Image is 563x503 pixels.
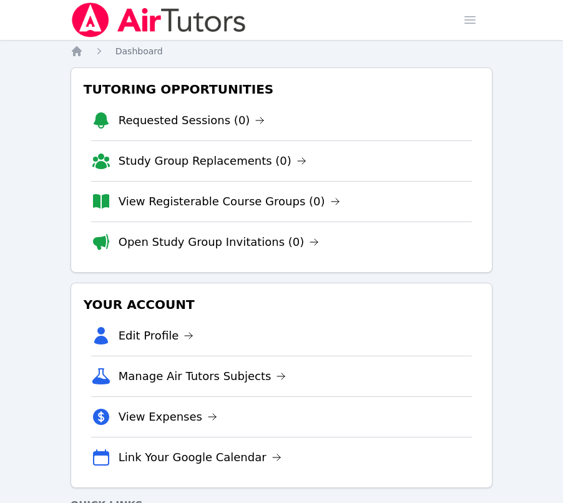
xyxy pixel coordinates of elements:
[81,78,482,100] h3: Tutoring Opportunities
[119,233,320,251] a: Open Study Group Invitations (0)
[119,327,194,344] a: Edit Profile
[119,193,340,210] a: View Registerable Course Groups (0)
[119,368,286,385] a: Manage Air Tutors Subjects
[119,449,281,466] a: Link Your Google Calendar
[71,45,493,57] nav: Breadcrumb
[115,46,163,56] span: Dashboard
[119,408,217,426] a: View Expenses
[71,2,247,37] img: Air Tutors
[81,293,482,316] h3: Your Account
[115,45,163,57] a: Dashboard
[119,112,265,129] a: Requested Sessions (0)
[119,152,306,170] a: Study Group Replacements (0)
